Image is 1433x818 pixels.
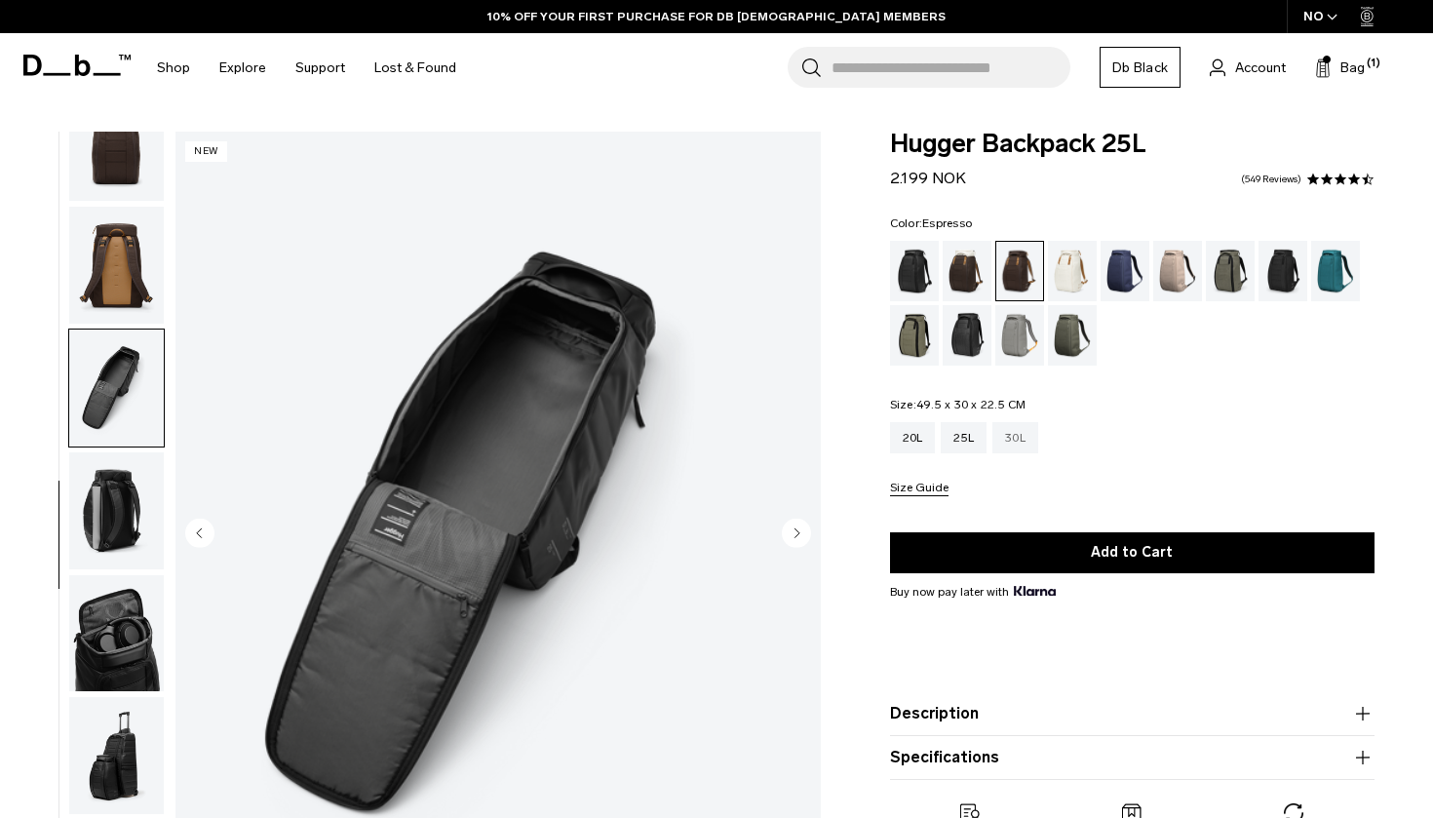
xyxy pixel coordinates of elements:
a: Sand Grey [995,305,1044,366]
button: Hugger Backpack 25L Espresso [68,329,165,448]
button: Next slide [782,518,811,551]
button: Hugger Backpack 25L Espresso [68,696,165,815]
a: Cappuccino [943,241,991,301]
span: 2.199 NOK [890,169,966,187]
a: Midnight Teal [1311,241,1360,301]
a: Forest Green [1206,241,1255,301]
img: Hugger Backpack 25L Espresso [69,575,164,692]
span: Espresso [922,216,972,230]
span: Buy now pay later with [890,583,1056,601]
button: Hugger Backpack 25L Espresso [68,574,165,693]
button: Add to Cart [890,532,1375,573]
a: Account [1210,56,1286,79]
img: Hugger Backpack 25L Espresso [69,330,164,447]
button: Previous slide [185,518,214,551]
img: Hugger Backpack 25L Espresso [69,85,164,202]
a: 549 reviews [1241,175,1301,184]
img: Hugger Backpack 25L Espresso [69,452,164,569]
a: 25L [941,422,987,453]
a: Db Black [1100,47,1181,88]
span: Account [1235,58,1286,78]
button: Size Guide [890,482,949,496]
a: Moss Green [1048,305,1097,366]
a: Blue Hour [1101,241,1149,301]
legend: Size: [890,399,1026,410]
img: Hugger Backpack 25L Espresso [69,697,164,814]
button: Description [890,702,1375,725]
p: New [185,141,227,162]
a: Oatmilk [1048,241,1097,301]
a: Black Out [890,241,939,301]
button: Hugger Backpack 25L Espresso [68,206,165,325]
button: Specifications [890,746,1375,769]
a: 10% OFF YOUR FIRST PURCHASE FOR DB [DEMOGRAPHIC_DATA] MEMBERS [487,8,946,25]
span: (1) [1367,56,1380,72]
span: Bag [1340,58,1365,78]
img: Hugger Backpack 25L Espresso [69,207,164,324]
a: Support [295,33,345,102]
button: Hugger Backpack 25L Espresso [68,451,165,570]
button: Hugger Backpack 25L Espresso [68,84,165,203]
a: 20L [890,422,936,453]
span: Hugger Backpack 25L [890,132,1375,157]
a: Espresso [995,241,1044,301]
a: Mash Green [890,305,939,366]
a: Reflective Black [943,305,991,366]
a: Fogbow Beige [1153,241,1202,301]
a: Lost & Found [374,33,456,102]
a: Explore [219,33,266,102]
button: Bag (1) [1315,56,1365,79]
img: {"height" => 20, "alt" => "Klarna"} [1014,586,1056,596]
a: Charcoal Grey [1259,241,1307,301]
nav: Main Navigation [142,33,471,102]
a: Shop [157,33,190,102]
a: 30L [992,422,1038,453]
legend: Color: [890,217,973,229]
span: 49.5 x 30 x 22.5 CM [916,398,1026,411]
